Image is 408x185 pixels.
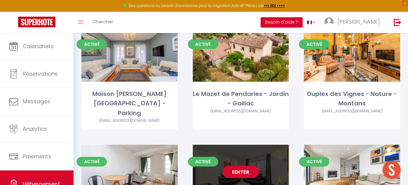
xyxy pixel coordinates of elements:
[23,97,50,105] span: Messages
[23,125,47,133] span: Analytics
[23,42,54,50] span: Calendriers
[188,39,218,49] span: Activé
[88,12,118,33] a: Chercher
[261,17,303,28] button: Besoin d'aide ?
[299,39,329,49] span: Activé
[320,12,387,33] a: ... [PERSON_NAME]
[23,70,58,78] span: Réservations
[92,18,113,25] span: Chercher
[304,89,400,108] div: Duplex des Vignes - Nature - Montans
[324,17,334,26] img: ...
[77,39,107,49] span: Activé
[77,157,107,167] span: Activé
[81,118,178,124] div: Airbnb
[222,166,259,178] a: Editer
[394,18,401,26] img: logout
[23,153,51,160] span: Paiements
[337,18,380,25] span: [PERSON_NAME]
[193,108,289,114] div: Airbnb
[299,157,329,167] span: Activé
[383,161,401,179] div: Ouvrir le chat
[193,89,289,108] div: Le Mazet de Pendaries - Jardin - Gaillac
[81,89,178,118] div: Maison [PERSON_NAME][GEOGRAPHIC_DATA] - Parking
[264,3,285,8] a: >>> ICI <<<<
[188,157,218,167] span: Activé
[304,108,400,114] div: Airbnb
[18,17,55,27] img: Super Booking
